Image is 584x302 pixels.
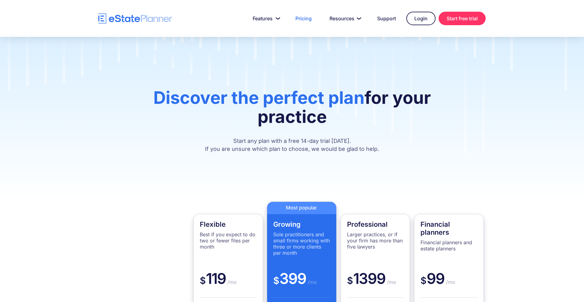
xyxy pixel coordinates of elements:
[98,13,172,24] a: home
[126,137,458,153] p: Start any plan with a free 14-day trial [DATE]. If you are unsure which plan to choose, we would ...
[288,12,319,25] a: Pricing
[322,12,367,25] a: Resources
[347,220,404,228] h4: Professional
[420,220,477,236] h4: Financial planners
[385,279,396,285] span: /mo
[420,275,427,286] span: $
[347,269,404,298] div: 1399
[406,12,436,25] a: Login
[226,279,237,285] span: /mo
[273,220,330,228] h4: Growing
[245,12,285,25] a: Features
[347,275,353,286] span: $
[153,87,365,108] span: Discover the perfect plan
[200,231,257,250] p: Best if you expect to do two or fewer files per month
[444,279,455,285] span: /mo
[439,12,486,25] a: Start free trial
[273,269,330,298] div: 399
[200,275,206,286] span: $
[273,231,330,256] p: Sole practitioners and small firms working with three or more clients per month
[420,269,477,298] div: 99
[126,88,458,132] h1: for your practice
[273,275,279,286] span: $
[200,220,257,228] h4: Flexible
[370,12,403,25] a: Support
[420,239,477,252] p: Financial planners and estate planners
[200,269,257,298] div: 119
[306,279,317,285] span: /mo
[347,231,404,250] p: Larger practices, or if your firm has more than five lawyers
